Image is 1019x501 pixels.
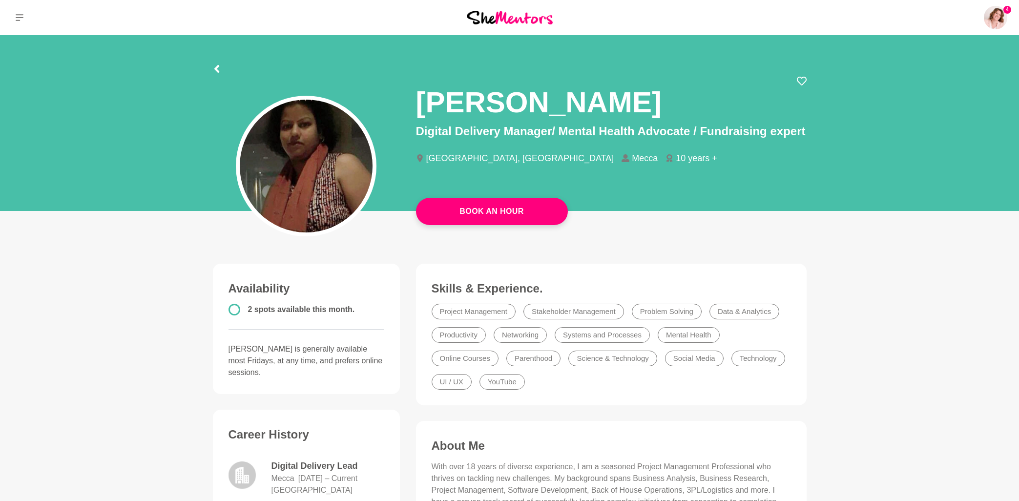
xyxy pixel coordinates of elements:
[432,281,791,296] h3: Skills & Experience.
[984,6,1007,29] a: Amanda Greenman4
[229,281,385,296] h3: Availability
[271,473,294,484] dd: Mecca
[416,198,568,225] a: Book An Hour
[467,11,553,24] img: She Mentors Logo
[248,305,355,313] span: 2 spots available this month.
[229,461,256,489] img: logo
[622,154,665,163] li: Mecca
[416,154,622,163] li: [GEOGRAPHIC_DATA], [GEOGRAPHIC_DATA]
[298,473,358,484] dd: Oct 2022 – Current
[1003,6,1011,14] span: 4
[229,427,385,442] h3: Career History
[229,343,385,378] p: [PERSON_NAME] is generally available most Fridays, at any time, and prefers online sessions.
[271,484,353,496] dd: [GEOGRAPHIC_DATA]
[432,438,791,453] h3: About Me
[416,123,807,140] p: Digital Delivery Manager/ Mental Health Advocate / Fundraising expert
[665,154,725,163] li: 10 years +
[298,474,358,482] time: [DATE] – Current
[416,84,662,121] h1: [PERSON_NAME]
[984,6,1007,29] img: Amanda Greenman
[271,459,385,473] dd: Digital Delivery Lead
